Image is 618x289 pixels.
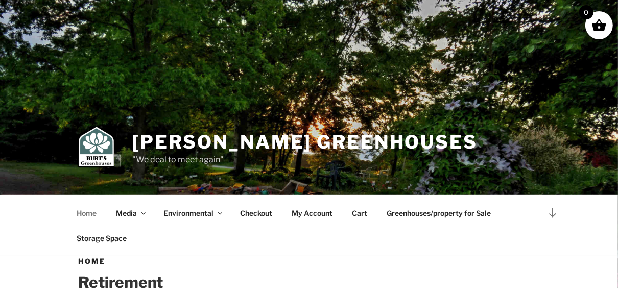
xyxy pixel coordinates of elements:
[378,201,500,226] a: Greenhouses/property for Sale
[155,201,230,226] a: Environmental
[132,131,478,153] a: [PERSON_NAME] Greenhouses
[68,226,136,251] a: Storage Space
[231,201,281,226] a: Checkout
[283,201,342,226] a: My Account
[78,256,540,267] h1: Home
[78,126,114,167] img: Burt's Greenhouses
[107,201,153,226] a: Media
[132,154,478,166] p: "We deal to meet again"
[343,201,376,226] a: Cart
[579,5,593,19] span: 0
[68,201,106,226] a: Home
[68,201,550,251] nav: Top Menu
